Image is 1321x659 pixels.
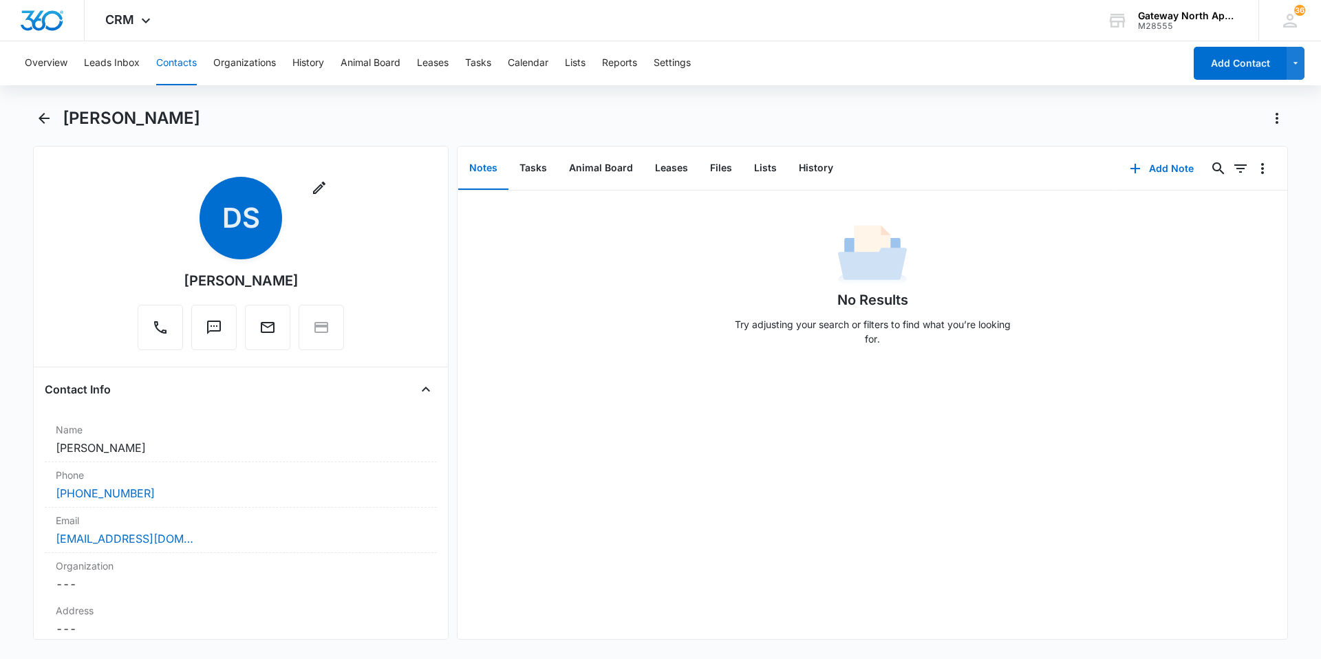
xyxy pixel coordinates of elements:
[56,603,426,618] label: Address
[45,381,111,398] h4: Contact Info
[1138,10,1238,21] div: account name
[341,41,400,85] button: Animal Board
[63,108,200,129] h1: [PERSON_NAME]
[84,41,140,85] button: Leads Inbox
[417,41,449,85] button: Leases
[654,41,691,85] button: Settings
[56,468,426,482] label: Phone
[56,530,193,547] a: [EMAIL_ADDRESS][DOMAIN_NAME]
[33,107,54,129] button: Back
[56,485,155,501] a: [PHONE_NUMBER]
[45,508,437,553] div: Email[EMAIL_ADDRESS][DOMAIN_NAME]
[200,177,282,259] span: DS
[1266,107,1288,129] button: Actions
[56,513,426,528] label: Email
[458,147,508,190] button: Notes
[245,305,290,350] button: Email
[56,422,426,437] label: Name
[558,147,644,190] button: Animal Board
[743,147,788,190] button: Lists
[156,41,197,85] button: Contacts
[56,559,426,573] label: Organization
[213,41,276,85] button: Organizations
[1229,158,1252,180] button: Filters
[292,41,324,85] button: History
[1194,47,1287,80] button: Add Contact
[1294,5,1305,16] span: 36
[565,41,586,85] button: Lists
[788,147,844,190] button: History
[191,326,237,338] a: Text
[699,147,743,190] button: Files
[644,147,699,190] button: Leases
[56,440,426,456] dd: [PERSON_NAME]
[56,620,426,637] dd: ---
[838,221,907,290] img: No Data
[415,378,437,400] button: Close
[45,598,437,643] div: Address---
[1252,158,1274,180] button: Overflow Menu
[45,417,437,462] div: Name[PERSON_NAME]
[602,41,637,85] button: Reports
[45,462,437,508] div: Phone[PHONE_NUMBER]
[184,270,299,291] div: [PERSON_NAME]
[25,41,67,85] button: Overview
[1138,21,1238,31] div: account id
[245,326,290,338] a: Email
[508,41,548,85] button: Calendar
[105,12,134,27] span: CRM
[837,290,908,310] h1: No Results
[1207,158,1229,180] button: Search...
[191,305,237,350] button: Text
[1294,5,1305,16] div: notifications count
[138,326,183,338] a: Call
[56,576,426,592] dd: ---
[1116,152,1207,185] button: Add Note
[508,147,558,190] button: Tasks
[45,553,437,598] div: Organization---
[138,305,183,350] button: Call
[465,41,491,85] button: Tasks
[728,317,1017,346] p: Try adjusting your search or filters to find what you’re looking for.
